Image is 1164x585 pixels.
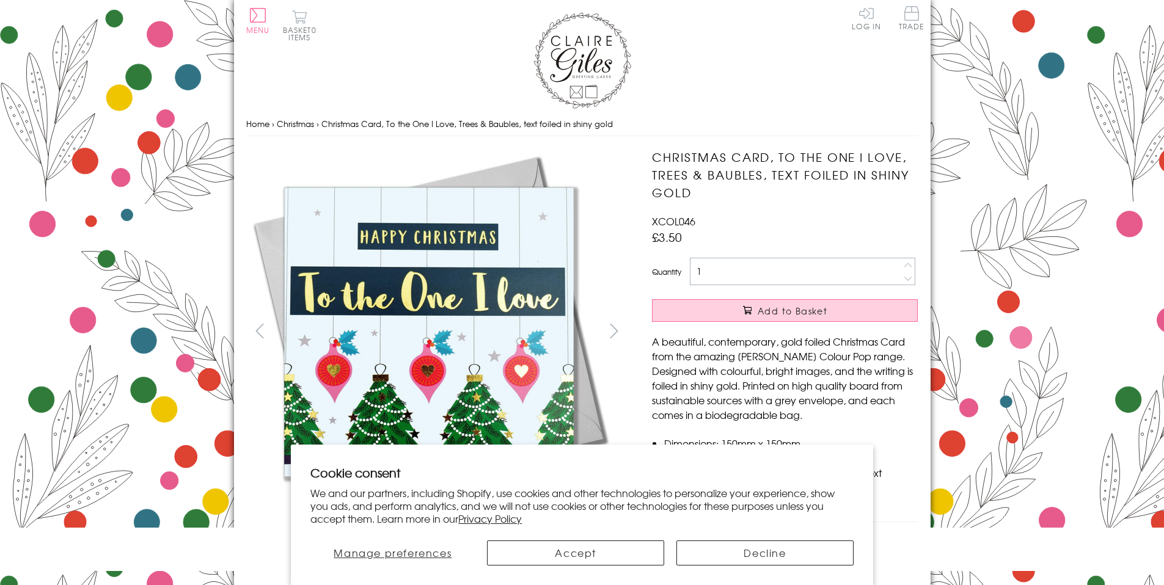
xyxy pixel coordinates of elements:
a: Home [246,118,269,129]
span: £3.50 [652,228,682,245]
button: Basket0 items [283,10,317,41]
a: Privacy Policy [458,511,522,526]
p: We and our partners, including Shopify, use cookies and other technologies to personalize your ex... [310,487,854,525]
span: 0 items [288,24,317,43]
img: Christmas Card, To the One I Love, Trees & Baubles, text foiled in shiny gold [628,148,994,515]
span: Manage preferences [334,545,452,560]
button: Accept [487,540,664,565]
img: Christmas Card, To the One I Love, Trees & Baubles, text foiled in shiny gold [246,148,612,515]
span: Menu [246,24,270,35]
button: next [600,317,628,344]
span: › [317,118,319,129]
h1: Christmas Card, To the One I Love, Trees & Baubles, text foiled in shiny gold [652,148,918,201]
a: Log In [852,6,881,30]
button: Add to Basket [652,299,918,322]
li: Dimensions: 150mm x 150mm [664,436,918,451]
img: Claire Giles Greetings Cards [533,12,631,109]
p: A beautiful, contemporary, gold foiled Christmas Card from the amazing [PERSON_NAME] Colour Pop r... [652,334,918,422]
button: Manage preferences [310,540,475,565]
span: Add to Basket [758,305,827,317]
button: Decline [676,540,854,565]
button: prev [246,317,274,344]
a: Trade [899,6,924,32]
label: Quantity [652,266,681,277]
span: XCOL046 [652,214,695,228]
h2: Cookie consent [310,464,854,481]
nav: breadcrumbs [246,112,918,137]
a: Christmas [277,118,314,129]
span: Christmas Card, To the One I Love, Trees & Baubles, text foiled in shiny gold [321,118,613,129]
button: Menu [246,8,270,34]
span: › [272,118,274,129]
span: Trade [899,6,924,30]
